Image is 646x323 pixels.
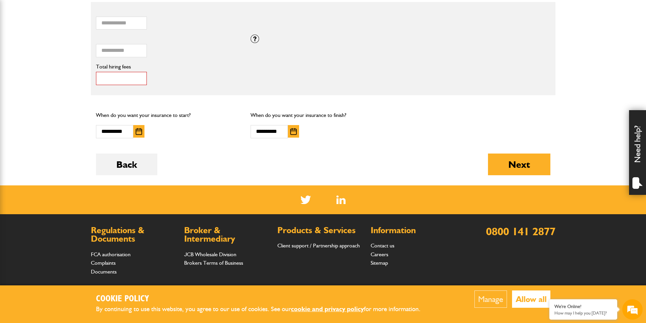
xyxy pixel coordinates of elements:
button: Manage [474,290,507,308]
button: Allow all [512,290,550,308]
div: Minimize live chat window [111,3,128,20]
a: Client support / Partnership approach [277,242,360,249]
textarea: Type your message and hit 'Enter' [9,123,124,203]
a: JCB Wholesale Division [184,251,236,258]
h2: Products & Services [277,226,364,235]
a: 0800 141 2877 [486,225,555,238]
a: Sitemap [371,260,388,266]
label: Total hiring fees [96,64,241,69]
div: We're Online! [554,304,612,309]
button: Next [488,154,550,175]
a: Careers [371,251,388,258]
p: How may I help you today? [554,310,612,316]
em: Start Chat [92,209,123,218]
h2: Cookie Policy [96,294,432,304]
a: Documents [91,268,117,275]
img: Twitter [300,196,311,204]
a: Contact us [371,242,394,249]
img: Linked In [336,196,346,204]
a: Complaints [91,260,116,266]
div: Chat with us now [35,38,114,47]
input: Enter your phone number [9,103,124,118]
h2: Regulations & Documents [91,226,177,243]
img: d_20077148190_company_1631870298795_20077148190 [12,38,28,47]
input: Enter your last name [9,63,124,78]
h2: Information [371,226,457,235]
h2: Broker & Intermediary [184,226,271,243]
img: Choose date [290,128,297,135]
button: Back [96,154,157,175]
a: FCA authorisation [91,251,131,258]
div: Need help? [629,110,646,195]
img: Choose date [136,128,142,135]
a: LinkedIn [336,196,346,204]
p: By continuing to use this website, you agree to our use of cookies. See our for more information. [96,304,432,315]
p: When do you want your insurance to finish? [251,111,395,120]
a: cookie and privacy policy [291,305,364,313]
p: When do you want your insurance to start? [96,111,241,120]
input: Enter your email address [9,83,124,98]
a: Brokers Terms of Business [184,260,243,266]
